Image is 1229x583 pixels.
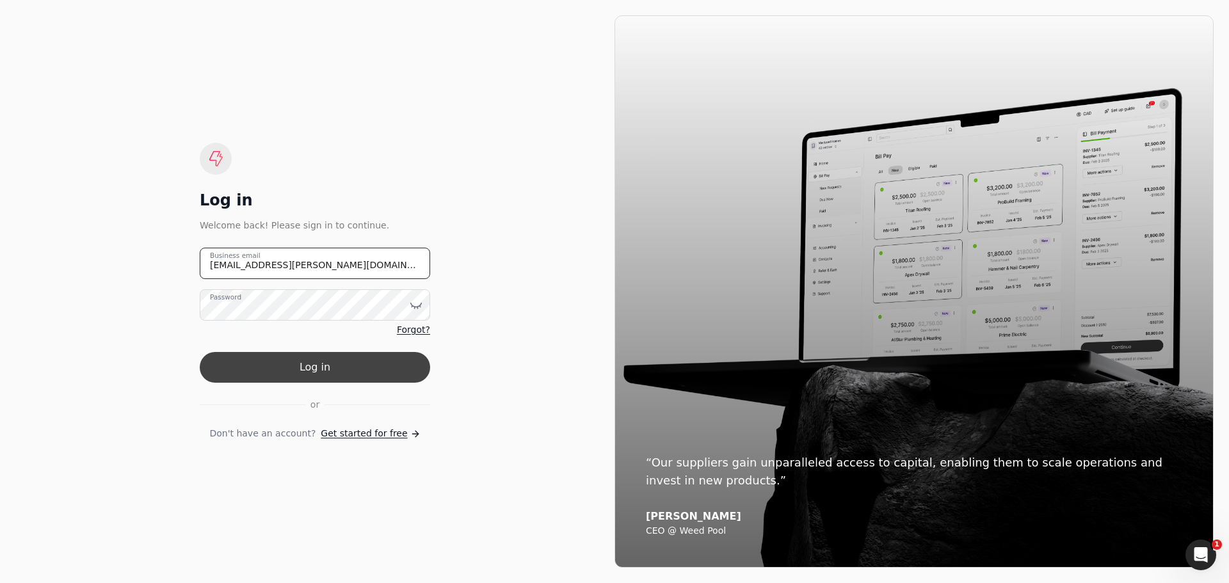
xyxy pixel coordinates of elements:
[321,427,407,440] span: Get started for free
[209,427,316,440] span: Don't have an account?
[1185,539,1216,570] iframe: Intercom live chat
[321,427,420,440] a: Get started for free
[200,352,430,383] button: Log in
[200,218,430,232] div: Welcome back! Please sign in to continue.
[646,510,1182,523] div: [PERSON_NAME]
[1212,539,1222,550] span: 1
[210,292,241,303] label: Password
[210,251,261,261] label: Business email
[646,525,1182,537] div: CEO @ Weed Pool
[646,454,1182,490] div: “Our suppliers gain unparalleled access to capital, enabling them to scale operations and invest ...
[200,190,430,211] div: Log in
[397,323,430,337] a: Forgot?
[310,398,319,411] span: or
